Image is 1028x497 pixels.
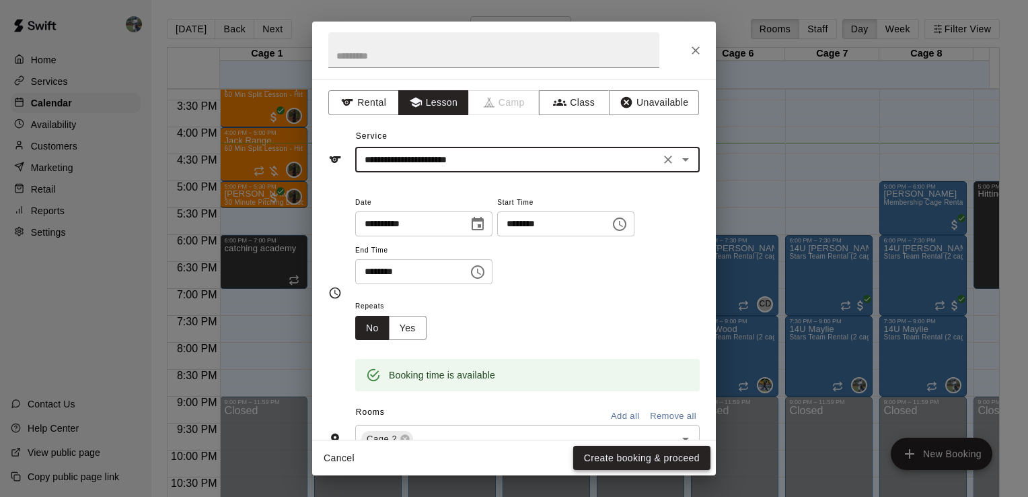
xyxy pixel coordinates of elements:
div: outlined button group [355,316,427,341]
button: Lesson [398,90,469,115]
button: Close [684,38,708,63]
span: Date [355,194,492,212]
button: Yes [389,316,427,341]
button: Remove all [647,406,700,427]
span: Camps can only be created in the Services page [469,90,540,115]
button: Unavailable [609,90,699,115]
button: Class [539,90,610,115]
span: Start Time [497,194,634,212]
button: No [355,316,390,341]
button: Create booking & proceed [573,446,710,471]
span: Service [356,131,388,141]
button: Open [676,150,695,169]
svg: Timing [328,286,342,300]
button: Rental [328,90,399,115]
span: Repeats [355,298,437,316]
button: Choose date, selected date is Sep 10, 2025 [464,211,491,238]
span: Cage 2 [361,432,402,446]
svg: Service [328,153,342,166]
span: End Time [355,242,492,260]
button: Cancel [318,446,361,471]
button: Clear [659,150,677,169]
div: Cage 2 [361,431,413,447]
button: Choose time, selected time is 7:00 PM [606,211,633,238]
span: Rooms [356,407,385,417]
div: Booking time is available [389,363,495,387]
button: Choose time, selected time is 7:30 PM [464,259,491,286]
button: Open [676,430,695,449]
svg: Rooms [328,432,342,446]
button: Add all [603,406,647,427]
